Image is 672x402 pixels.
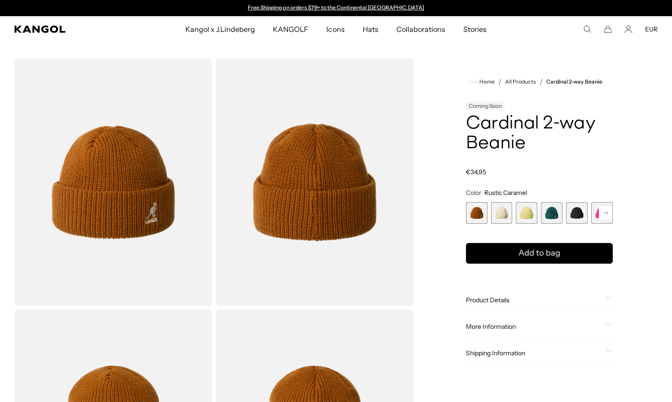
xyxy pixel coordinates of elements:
summary: Search here [583,25,591,33]
div: 2 of 14 [491,202,513,224]
span: Kangol x J.Lindeberg [185,16,255,42]
span: Icons [326,16,344,42]
span: Product Details [466,296,602,304]
div: 3 of 14 [516,202,537,224]
h1: Cardinal 2-way Beanie [466,114,613,154]
a: Kangol x J.Lindeberg [176,16,264,42]
label: Rustic Caramel [466,202,488,224]
a: Hats [354,16,387,42]
button: Add to bag [466,243,613,264]
img: color-rustic-caramel [216,58,414,306]
span: KANGOLF [273,16,308,42]
span: Stories [463,16,487,42]
span: Hats [363,16,378,42]
a: Cardinal 2-way Beanie [546,79,602,85]
label: Pine [541,202,562,224]
li: / [495,76,501,87]
a: Collaborations [387,16,454,42]
a: Kangol [14,26,122,33]
span: Rustic Caramel [484,189,527,197]
span: Home [478,79,495,85]
label: Black [566,202,588,224]
li: / [536,76,543,87]
div: Announcement [244,4,429,12]
img: color-rustic-caramel [14,58,212,306]
span: Shipping Information [466,349,602,357]
div: 1 of 2 [244,4,429,12]
a: Icons [317,16,353,42]
a: Home [470,78,495,86]
div: Coming Soon [466,102,505,110]
label: Butter Chiffon [516,202,537,224]
a: KANGOLF [264,16,317,42]
button: Cart [604,25,612,33]
a: Free Shipping on orders $79+ to the Continental [GEOGRAPHIC_DATA] [248,4,424,11]
slideshow-component: Announcement bar [244,4,429,12]
a: Stories [454,16,496,42]
button: EUR [645,25,658,33]
div: 5 of 14 [566,202,588,224]
span: More Information [466,322,602,331]
a: All Products [505,79,536,85]
div: 4 of 14 [541,202,562,224]
span: €34,95 [466,168,486,176]
span: Color [466,189,481,197]
div: 1 of 14 [466,202,488,224]
nav: breadcrumbs [466,76,613,87]
div: 6 of 14 [591,202,613,224]
span: Collaborations [396,16,445,42]
label: Natural [491,202,513,224]
a: Account [624,25,632,33]
label: Electric Pink [591,202,613,224]
span: Add to bag [518,247,560,259]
